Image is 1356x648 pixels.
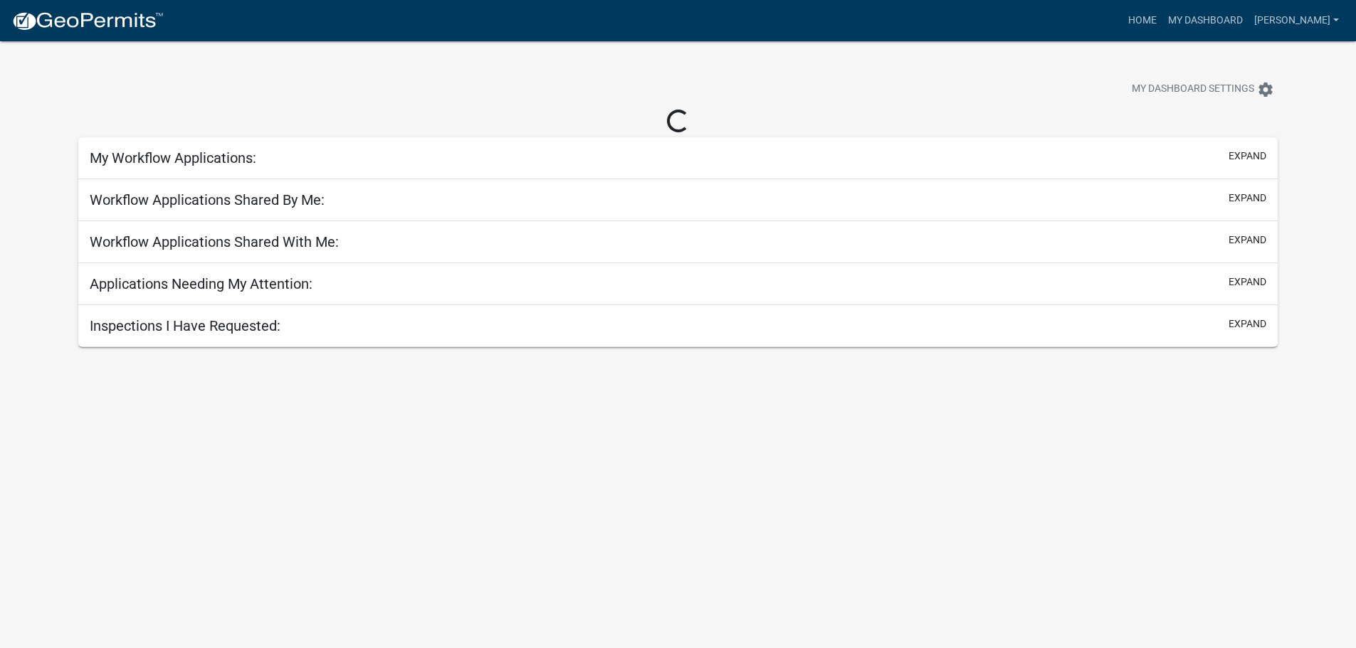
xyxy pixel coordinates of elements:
[1132,81,1254,98] span: My Dashboard Settings
[1229,275,1266,290] button: expand
[1249,7,1345,34] a: [PERSON_NAME]
[90,149,256,166] h5: My Workflow Applications:
[1229,317,1266,331] button: expand
[90,191,325,208] h5: Workflow Applications Shared By Me:
[90,317,280,334] h5: Inspections I Have Requested:
[1123,7,1162,34] a: Home
[1229,149,1266,164] button: expand
[1229,191,1266,206] button: expand
[1162,7,1249,34] a: My Dashboard
[90,275,312,292] h5: Applications Needing My Attention:
[1120,75,1286,103] button: My Dashboard Settingssettings
[1229,233,1266,248] button: expand
[90,233,339,250] h5: Workflow Applications Shared With Me:
[1257,81,1274,98] i: settings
